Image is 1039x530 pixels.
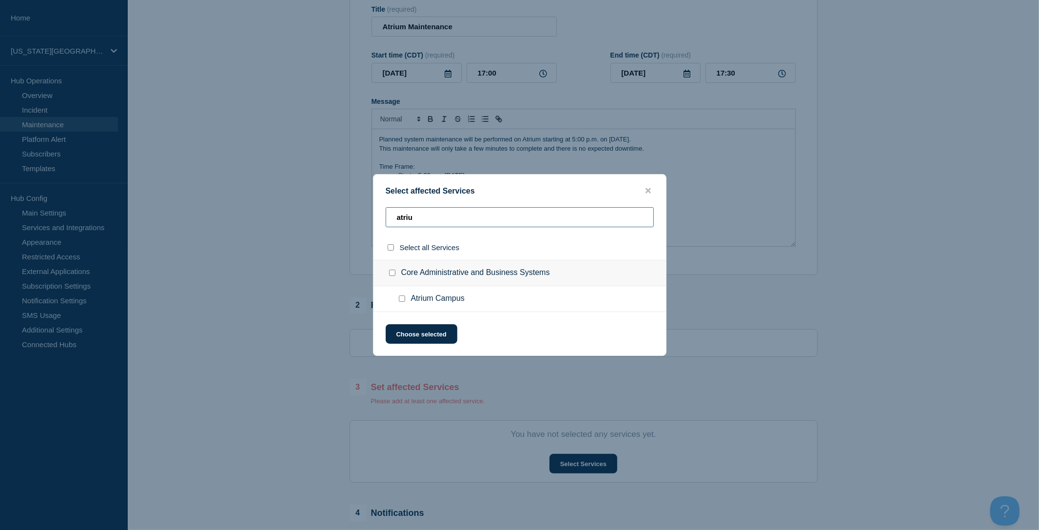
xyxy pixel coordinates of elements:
div: Select affected Services [373,186,666,196]
input: Atrium Campus checkbox [399,295,405,302]
button: close button [643,186,654,196]
div: Core Administrative and Business Systems [373,260,666,286]
span: Atrium Campus [411,294,465,304]
button: Choose selected [386,324,457,344]
input: Core Administrative and Business Systems checkbox [389,270,395,276]
input: select all checkbox [388,244,394,251]
span: Select all Services [400,243,460,252]
input: Search [386,207,654,227]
